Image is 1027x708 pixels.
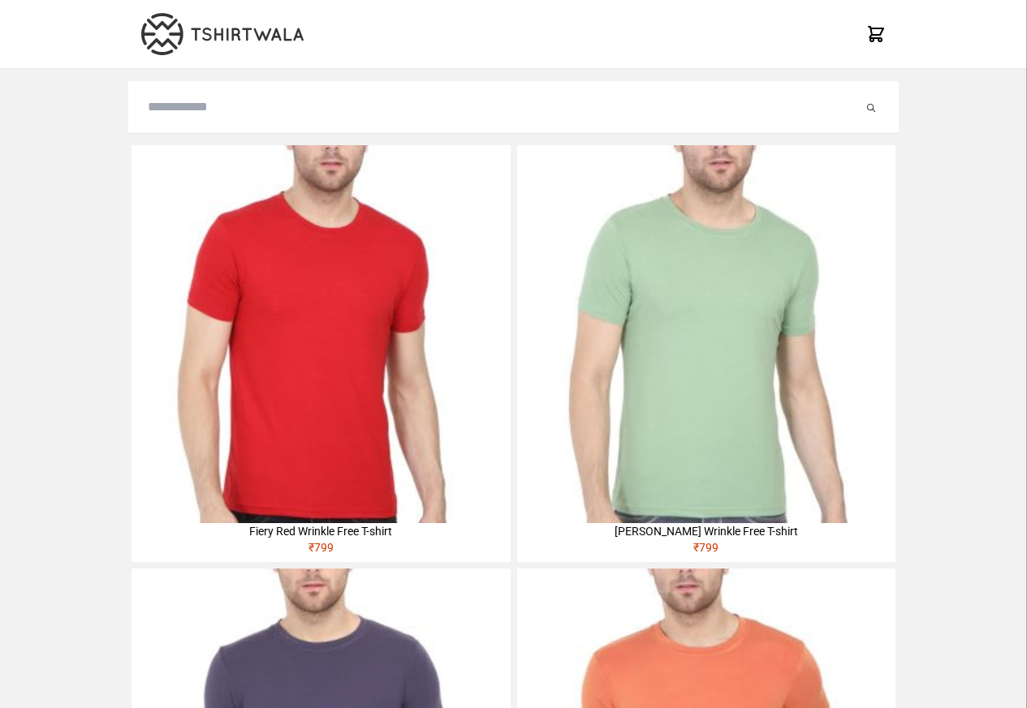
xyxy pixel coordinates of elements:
[517,145,895,523] img: 4M6A2211-320x320.jpg
[132,145,510,562] a: Fiery Red Wrinkle Free T-shirt₹799
[517,539,895,562] div: ₹ 799
[517,523,895,539] div: [PERSON_NAME] Wrinkle Free T-shirt
[132,539,510,562] div: ₹ 799
[141,13,304,55] img: TW-LOGO-400-104.png
[517,145,895,562] a: [PERSON_NAME] Wrinkle Free T-shirt₹799
[132,145,510,523] img: 4M6A2225-320x320.jpg
[132,523,510,539] div: Fiery Red Wrinkle Free T-shirt
[863,97,879,117] button: Submit your search query.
